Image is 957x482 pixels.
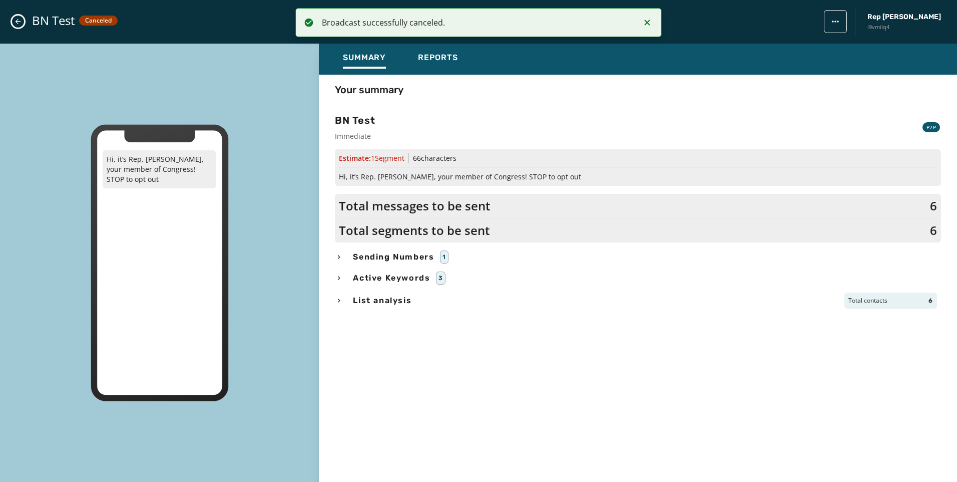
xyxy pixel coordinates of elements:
span: Summary [343,53,386,63]
span: 6 [930,198,937,214]
span: Reports [418,53,458,63]
button: broadcast action menu [824,10,847,33]
h3: BN Test [335,113,375,127]
h4: Your summary [335,83,403,97]
button: Sending Numbers1 [335,251,941,264]
span: List analysis [351,295,413,307]
button: Summary [335,48,394,71]
div: 3 [436,272,445,285]
span: Immediate [335,131,375,141]
span: Hi, it’s Rep. [PERSON_NAME], your member of Congress! STOP to opt out [339,172,937,182]
button: List analysisTotal contacts6 [335,293,941,309]
span: 1 Segment [371,153,404,163]
span: Total messages to be sent [339,198,491,214]
div: Broadcast successfully canceled. [322,17,634,29]
button: Active Keywords3 [335,272,941,285]
p: Hi, it’s Rep. [PERSON_NAME], your member of Congress! STOP to opt out [103,150,216,188]
span: Active Keywords [351,272,432,284]
span: 6 [930,222,937,238]
span: 66 characters [413,153,456,163]
span: Sending Numbers [351,251,436,263]
span: Estimate: [339,153,404,163]
span: i9vmilq4 [867,23,941,32]
div: P2P [922,122,940,132]
span: Rep [PERSON_NAME] [867,12,941,22]
span: Total segments to be sent [339,222,490,238]
span: 6 [928,297,933,305]
div: 1 [440,251,448,264]
button: Reports [410,48,466,71]
span: Total contacts [848,297,887,305]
